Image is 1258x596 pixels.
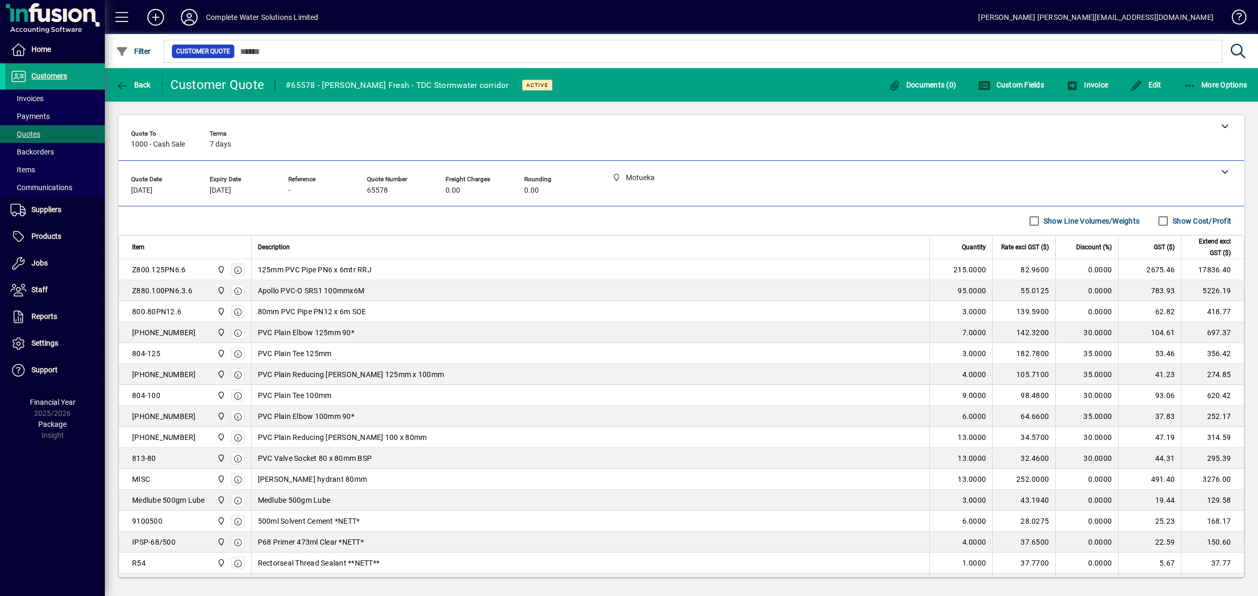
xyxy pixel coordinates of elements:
td: 35.0000 [1055,343,1118,364]
span: Item [132,241,145,253]
span: Customers [31,72,67,80]
span: Motueka [214,390,226,401]
span: Filter [116,47,151,56]
span: More Options [1184,81,1248,89]
td: 3276.00 [1181,469,1244,490]
span: Motueka [214,452,226,464]
span: Invoices [10,94,44,103]
div: 43.1940 [999,495,1049,505]
td: 30.0000 [1055,385,1118,406]
span: Jobs [31,259,48,267]
span: Motueka [214,473,226,485]
span: Motueka [214,536,226,548]
button: Profile [172,8,206,27]
div: [PHONE_NUMBER] [132,327,196,338]
button: Documents (0) [885,75,959,94]
app-page-header-button: Back [105,75,162,94]
td: 104.61 [1118,322,1181,343]
div: Z880.100PN6.3.6 [132,285,192,296]
span: 80mm PVC Pipe PN12 x 6m SOE [258,306,366,317]
div: [PHONE_NUMBER] [132,411,196,422]
a: Support [5,357,105,383]
div: 28.0275 [999,516,1049,526]
td: 17836.40 [1181,259,1244,280]
span: 13.0000 [958,474,986,484]
td: 41.23 [1118,364,1181,385]
span: 3.0000 [962,306,986,317]
div: MISC [132,474,150,484]
td: 44.31 [1118,448,1181,469]
div: #65578 - [PERSON_NAME] Fresh - TDC Stormwater corridor [286,77,509,94]
span: [DATE] [131,186,153,195]
div: 37.7700 [999,558,1049,568]
button: Back [113,75,154,94]
td: 0.0000 [1055,511,1118,532]
span: PVC Plain Elbow 100mm 90* [258,411,354,422]
td: 697.37 [1181,322,1244,343]
td: 620.42 [1181,385,1244,406]
td: 129.58 [1181,490,1244,511]
span: 9.0000 [962,390,986,401]
span: Apollo PVC-O SRS1 100mmx6M [258,285,365,296]
td: 0.0000 [1055,301,1118,322]
td: 8.49 [1118,573,1181,594]
div: 64.6600 [999,411,1049,422]
span: Discount (%) [1076,241,1112,253]
td: 5.67 [1118,553,1181,573]
span: Settings [31,339,58,347]
span: Support [31,366,58,374]
span: [DATE] [210,186,231,195]
div: 105.7100 [999,369,1049,380]
div: 82.9600 [999,264,1049,275]
div: R54 [132,558,146,568]
button: Filter [113,42,154,61]
span: 13.0000 [958,432,986,443]
span: Motueka [214,411,226,422]
div: 37.6500 [999,537,1049,547]
span: Description [258,241,290,253]
div: 804-100 [132,390,160,401]
button: Add [139,8,172,27]
span: 0.00 [524,186,539,195]
td: 783.93 [1118,280,1181,301]
span: 6.0000 [962,516,986,526]
span: 7.0000 [962,327,986,338]
span: Custom Fields [978,81,1044,89]
span: PVC Plain Reducing [PERSON_NAME] 125mm x 100mm [258,369,444,380]
span: [PERSON_NAME] hydrant 80mm [258,474,367,484]
td: 37.83 [1118,406,1181,427]
td: 0.0000 [1055,490,1118,511]
a: Staff [5,277,105,303]
td: 2675.46 [1118,259,1181,280]
span: 500ml Solvent Cement *NETT* [258,516,360,526]
span: Motueka [214,264,226,275]
td: 37.77 [1181,553,1244,573]
span: Motueka [214,515,226,527]
span: Quantity [962,241,986,253]
a: Jobs [5,250,105,277]
a: Knowledge Base [1224,2,1245,36]
a: Home [5,37,105,63]
span: Products [31,232,61,240]
label: Show Cost/Profit [1170,216,1231,226]
div: [PHONE_NUMBER] [132,369,196,380]
span: 3.0000 [962,348,986,359]
span: 7 days [210,140,231,149]
td: 274.85 [1181,364,1244,385]
span: PVC Plain Elbow 125mm 90* [258,327,354,338]
td: 30.0000 [1055,427,1118,448]
td: 35.0000 [1055,364,1118,385]
span: PVC Plain Reducing [PERSON_NAME] 100 x 80mm [258,432,427,443]
td: 0.0000 [1055,532,1118,553]
td: 252.17 [1181,406,1244,427]
span: Quotes [10,130,40,138]
span: Rectorseal Thread Sealant **NETT** [258,558,380,568]
span: 65578 [367,186,388,195]
td: 53.46 [1118,343,1181,364]
td: 25.23 [1118,511,1181,532]
td: 168.17 [1181,511,1244,532]
span: Medlube 500gm Lube [258,495,331,505]
span: Backorders [10,148,54,156]
button: More Options [1181,75,1250,94]
td: 314.59 [1181,427,1244,448]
